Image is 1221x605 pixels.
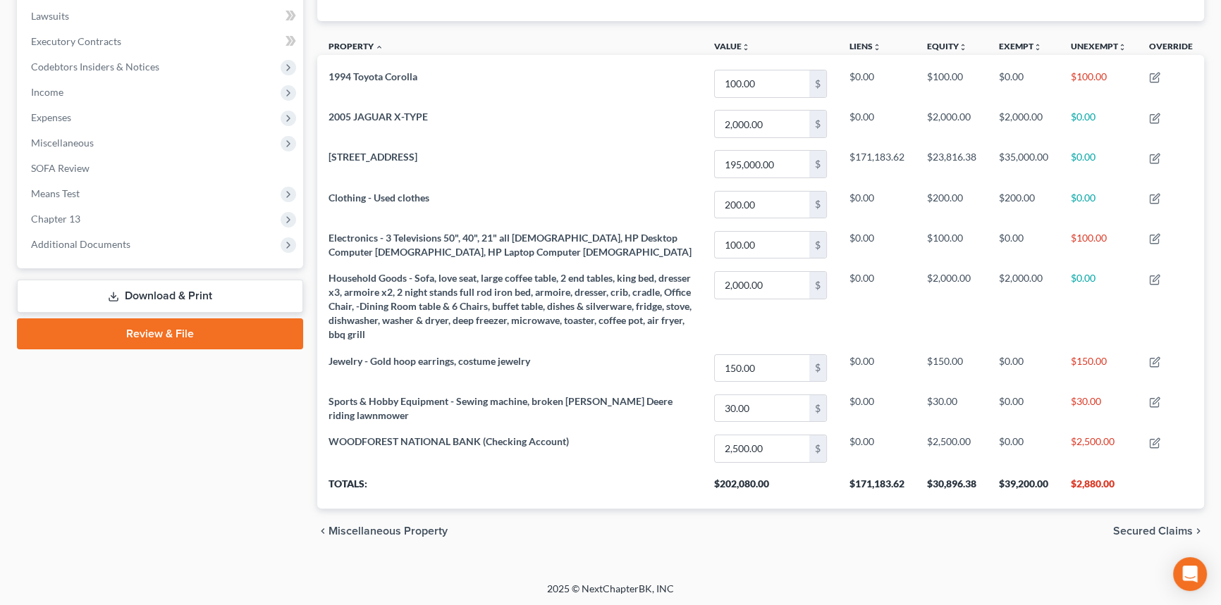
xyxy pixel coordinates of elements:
span: Chapter 13 [31,213,80,225]
span: Sports & Hobby Equipment - Sewing machine, broken [PERSON_NAME] Deere riding lawnmower [329,395,673,421]
td: $0.00 [988,388,1060,428]
td: $0.00 [988,348,1060,388]
div: $ [809,395,826,422]
a: Liensunfold_more [849,41,881,51]
span: SOFA Review [31,162,90,174]
td: $2,000.00 [988,265,1060,347]
input: 0.00 [715,395,809,422]
span: Miscellaneous [31,137,94,149]
a: Property expand_less [329,41,384,51]
td: $2,500.00 [1060,428,1138,468]
button: Secured Claims chevron_right [1113,525,1204,537]
div: $ [809,272,826,299]
span: Miscellaneous Property [329,525,448,537]
td: $0.00 [1060,144,1138,185]
a: Equityunfold_more [927,41,967,51]
input: 0.00 [715,355,809,382]
div: $ [809,151,826,177]
td: $0.00 [988,225,1060,265]
span: 2005 JAGUAR X-TYPE [329,111,428,123]
td: $100.00 [916,63,988,104]
div: $ [809,192,826,218]
a: Review & File [17,318,303,349]
td: $171,183.62 [838,144,916,185]
div: $ [809,70,826,97]
th: $30,896.38 [916,469,988,509]
i: unfold_more [742,43,750,51]
a: Executory Contracts [20,29,303,54]
a: Lawsuits [20,4,303,29]
td: $0.00 [988,63,1060,104]
span: Lawsuits [31,10,69,22]
div: $ [809,232,826,258]
div: Open Intercom Messenger [1173,557,1207,591]
td: $0.00 [838,225,916,265]
td: $0.00 [838,388,916,428]
td: $2,000.00 [916,104,988,144]
a: Valueunfold_more [714,41,750,51]
td: $150.00 [1060,348,1138,388]
span: Electronics - 3 Televisions 50", 40", 21" all [DEMOGRAPHIC_DATA], HP Desktop Computer [DEMOGRAPHI... [329,232,692,258]
td: $2,000.00 [916,265,988,347]
td: $0.00 [838,265,916,347]
input: 0.00 [715,151,809,177]
td: $200.00 [916,185,988,225]
td: $2,500.00 [916,428,988,468]
td: $0.00 [838,63,916,104]
td: $0.00 [1060,185,1138,225]
span: Secured Claims [1113,525,1193,537]
a: Download & Print [17,280,303,313]
span: Jewelry - Gold hoop earrings, costume jewelry [329,355,530,367]
i: unfold_more [1033,43,1042,51]
span: Means Test [31,187,80,199]
input: 0.00 [715,232,809,258]
span: Household Goods - Sofa, love seat, large coffee table, 2 end tables, king bed, dresser x3, armoir... [329,272,692,340]
input: 0.00 [715,111,809,137]
th: $2,880.00 [1060,469,1138,509]
td: $0.00 [838,185,916,225]
i: chevron_right [1193,525,1204,537]
span: WOODFOREST NATIONAL BANK (Checking Account) [329,435,569,447]
td: $35,000.00 [988,144,1060,185]
span: [STREET_ADDRESS] [329,151,417,163]
td: $23,816.38 [916,144,988,185]
a: SOFA Review [20,156,303,181]
i: unfold_more [873,43,881,51]
th: $171,183.62 [838,469,916,509]
td: $100.00 [1060,63,1138,104]
i: chevron_left [317,525,329,537]
span: Executory Contracts [31,35,121,47]
input: 0.00 [715,435,809,462]
button: chevron_left Miscellaneous Property [317,525,448,537]
span: Expenses [31,111,71,123]
div: $ [809,435,826,462]
td: $0.00 [838,104,916,144]
td: $0.00 [838,428,916,468]
td: $0.00 [1060,104,1138,144]
i: unfold_more [959,43,967,51]
td: $30.00 [916,388,988,428]
input: 0.00 [715,192,809,218]
div: $ [809,355,826,382]
td: $100.00 [1060,225,1138,265]
span: Codebtors Insiders & Notices [31,61,159,73]
td: $100.00 [916,225,988,265]
input: 0.00 [715,272,809,299]
input: 0.00 [715,70,809,97]
span: Clothing - Used clothes [329,192,429,204]
th: Totals: [317,469,703,509]
i: unfold_more [1118,43,1127,51]
th: $202,080.00 [703,469,838,509]
i: expand_less [375,43,384,51]
th: Override [1138,32,1204,64]
span: Additional Documents [31,238,130,250]
div: $ [809,111,826,137]
td: $30.00 [1060,388,1138,428]
td: $0.00 [838,348,916,388]
td: $200.00 [988,185,1060,225]
a: Unexemptunfold_more [1071,41,1127,51]
td: $0.00 [988,428,1060,468]
td: $2,000.00 [988,104,1060,144]
span: Income [31,86,63,98]
th: $39,200.00 [988,469,1060,509]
